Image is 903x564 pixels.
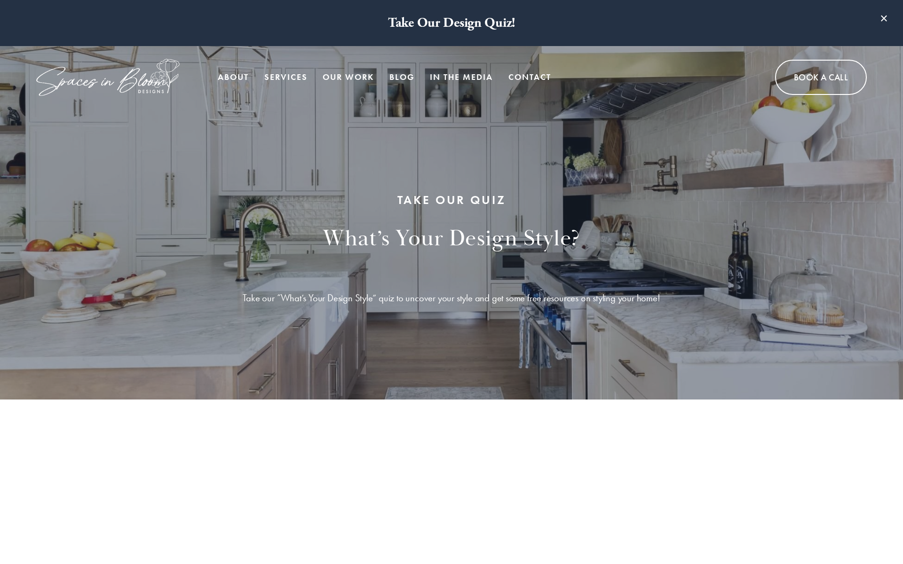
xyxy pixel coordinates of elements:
a: Book A Call [775,60,867,95]
img: Spaces in Bloom Designs [36,59,180,96]
a: Services [264,68,308,86]
a: About [218,68,249,86]
h2: What’s Your Design Style? [169,225,734,254]
a: Contact [508,68,551,86]
a: In the Media [430,68,493,86]
a: Blog [389,68,415,86]
p: Take our “What’s Your Design Style” quiz to uncover your style and get some free resources on sty... [216,290,687,307]
h1: TAKE OUR QUIZ [169,192,734,209]
a: Our Work [323,68,374,86]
